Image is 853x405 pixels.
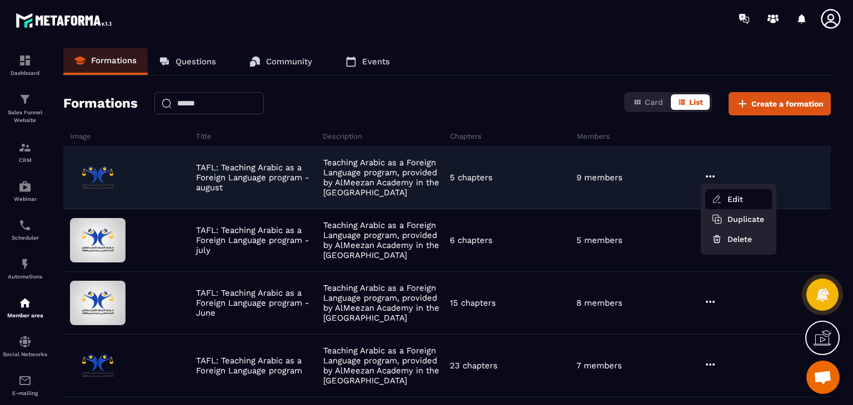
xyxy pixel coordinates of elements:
[3,171,47,210] a: automationsautomationsWebinar
[70,132,193,140] h6: Image
[16,10,116,31] img: logo
[70,218,126,262] img: formation-background
[63,48,148,75] a: Formations
[576,361,622,371] p: 7 members
[18,141,32,154] img: formation
[3,210,47,249] a: schedulerschedulerScheduler
[63,92,138,115] h2: Formations
[3,327,47,366] a: social-networksocial-networkSocial Networks
[3,390,47,396] p: E-mailing
[334,48,401,75] a: Events
[705,209,772,229] button: Duplicate
[196,356,317,376] p: TAFL: Teaching Arabic as a Foreign Language program
[18,296,32,310] img: automations
[3,288,47,327] a: automationsautomationsMember area
[806,361,840,394] div: Open chat
[196,225,317,255] p: TAFL: Teaching Arabic as a Foreign Language program - july
[323,220,444,260] p: Teaching Arabic as a Foreign Language program, provided by AlMeezan Academy in the [GEOGRAPHIC_DATA]
[18,180,32,193] img: automations
[3,157,47,163] p: CRM
[18,54,32,67] img: formation
[362,57,390,67] p: Events
[729,92,831,115] button: Create a formation
[18,374,32,387] img: email
[3,70,47,76] p: Dashboard
[196,163,317,193] p: TAFL: Teaching Arabic as a Foreign Language program - august
[148,48,227,75] a: Questions
[576,173,623,183] p: 9 members
[18,219,32,232] img: scheduler
[196,288,317,318] p: TAFL: Teaching Arabic as a Foreign Language program - June
[18,93,32,106] img: formation
[238,48,323,75] a: Community
[196,132,320,140] h6: Title
[70,281,126,325] img: formation-background
[577,132,701,140] h6: Members
[18,335,32,348] img: social-network
[450,235,493,245] p: 6 chapters
[450,173,493,183] p: 5 chapters
[3,312,47,318] p: Member area
[450,361,498,371] p: 23 chapters
[3,45,47,84] a: formationformationDashboard
[3,109,47,124] p: Sales Funnel Website
[3,235,47,241] p: Scheduler
[3,133,47,171] a: formationformationCRM
[645,98,663,107] span: Card
[3,366,47,404] a: emailemailE-mailing
[450,132,574,140] h6: Chapters
[91,55,137,65] p: Formations
[323,132,447,140] h6: Description
[450,298,496,308] p: 15 chapters
[689,98,703,107] span: List
[576,298,623,308] p: 8 members
[3,196,47,202] p: Webinar
[323,158,444,198] p: Teaching Arabic as a Foreign Language program, provided by AlMeezan Academy in the [GEOGRAPHIC_DATA]
[70,343,126,388] img: formation-background
[705,229,772,249] button: Delete
[626,94,670,110] button: Card
[175,57,216,67] p: Questions
[18,257,32,271] img: automations
[70,155,126,200] img: formation-background
[751,98,824,109] span: Create a formation
[671,94,710,110] button: List
[266,57,312,67] p: Community
[3,249,47,288] a: automationsautomationsAutomations
[3,274,47,280] p: Automations
[323,283,444,323] p: Teaching Arabic as a Foreign Language program, provided by AlMeezan Academy in the [GEOGRAPHIC_DATA]
[3,84,47,133] a: formationformationSales Funnel Website
[323,346,444,386] p: Teaching Arabic as a Foreign Language program, provided by AlMeezan Academy in the [GEOGRAPHIC_DATA]
[705,189,772,209] button: Edit
[3,351,47,357] p: Social Networks
[576,235,623,245] p: 5 members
